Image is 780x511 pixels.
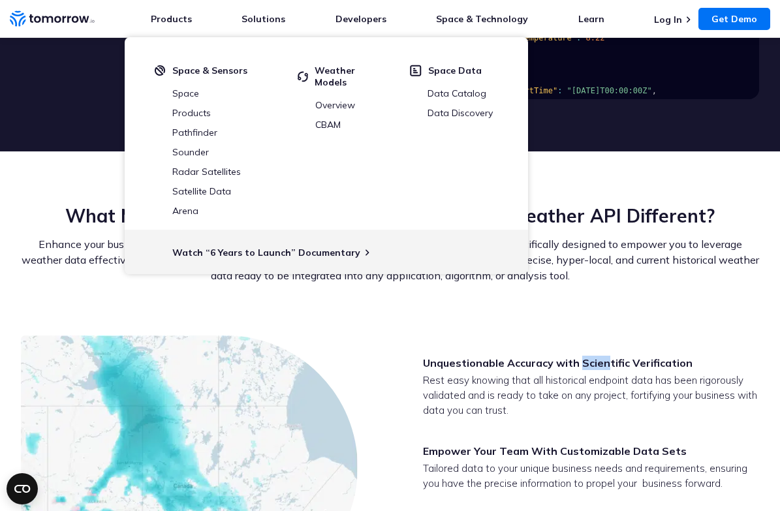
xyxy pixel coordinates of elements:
[21,204,759,228] h2: What Makes [DATE][DOMAIN_NAME]’s Historical Weather API Different?
[515,31,576,44] span: "temperature"
[172,185,231,197] a: Satellite Data
[423,373,759,418] p: Rest easy knowing that all historical endpoint data has been rigorously validated and is ready to...
[506,84,557,97] span: "startTime"
[698,8,770,30] a: Get Demo
[7,473,38,504] button: Open CMP widget
[567,84,652,97] span: "[DATE]T00:00:00Z"
[428,65,482,76] span: Space Data
[315,119,341,131] a: CBAM
[652,84,657,97] span: ,
[428,87,486,99] a: Data Catalog
[423,461,759,491] p: Tailored data to your unique business needs and requirements, ensuring you have the precise infor...
[557,84,562,97] span: :
[428,107,493,119] a: Data Discovery
[576,31,581,44] span: :
[172,87,199,99] a: Space
[315,65,386,88] span: Weather Models
[586,31,605,44] span: 8.22
[155,65,166,76] img: satelight.svg
[172,205,198,217] a: Arena
[410,65,422,76] img: space-data.svg
[423,444,759,458] h3: Empower Your Team With Customizable Data Sets
[315,99,355,111] a: Overview
[335,13,386,25] a: Developers
[423,356,759,370] h3: Unquestionable Accuracy with Scientific Verification
[172,146,209,158] a: Sounder
[436,13,528,25] a: Space & Technology
[242,13,285,25] a: Solutions
[151,13,192,25] a: Products
[172,65,247,76] span: Space & Sensors
[172,247,360,258] a: Watch “6 Years to Launch” Documentary
[21,236,759,283] p: Enhance your business strategy with [DATE][DOMAIN_NAME]’s superior Historical Weather API, specif...
[172,127,217,138] a: Pathfinder
[553,97,557,110] span: {
[578,13,604,25] a: Learn
[172,166,241,178] a: Radar Satellites
[172,107,211,119] a: Products
[654,14,682,25] a: Log In
[10,9,95,29] a: Home link
[543,97,548,110] span: :
[298,65,308,88] img: cycled.svg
